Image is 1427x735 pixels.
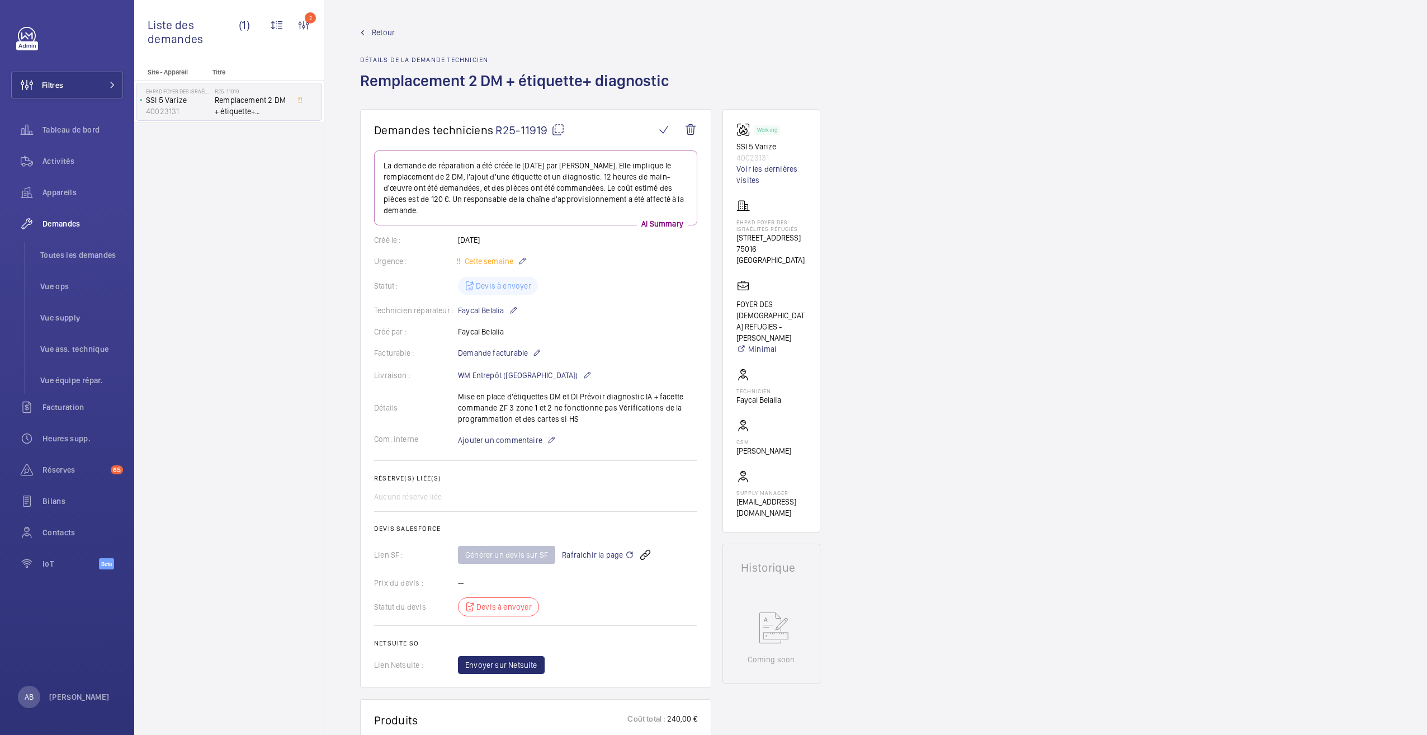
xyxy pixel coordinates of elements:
[212,68,286,76] p: Titre
[40,375,123,386] span: Vue équipe répar.
[40,343,123,355] span: Vue ass. technique
[741,562,802,573] h1: Historique
[148,18,239,46] span: Liste des demandes
[736,445,791,456] p: [PERSON_NAME]
[736,496,806,519] p: [EMAIL_ADDRESS][DOMAIN_NAME]
[360,56,675,64] h2: Détails de la demande technicien
[42,187,123,198] span: Appareils
[49,691,110,703] p: [PERSON_NAME]
[736,343,806,355] a: Minimal
[134,68,208,76] p: Site - Appareil
[42,79,63,91] span: Filtres
[374,123,493,137] span: Demandes techniciens
[736,439,791,445] p: CSM
[215,88,289,95] h2: R25-11919
[736,232,806,243] p: [STREET_ADDRESS]
[25,691,34,703] p: AB
[736,388,781,394] p: Technicien
[42,433,123,444] span: Heures supp.
[374,474,697,482] h2: Réserve(s) liée(s)
[146,106,210,117] p: 40023131
[736,163,806,186] a: Voir les dernières visites
[736,141,806,152] p: SSI 5 Varize
[666,713,697,727] p: 240,00 €
[736,243,806,266] p: 75016 [GEOGRAPHIC_DATA]
[42,402,123,413] span: Facturation
[42,124,123,135] span: Tableau de bord
[736,123,754,136] img: fire_alarm.svg
[99,558,114,569] span: Beta
[736,152,806,163] p: 40023131
[146,95,210,106] p: SSI 5 Varize
[374,713,418,727] h1: Produits
[42,527,123,538] span: Contacts
[562,548,634,562] span: Rafraichir la page
[40,249,123,261] span: Toutes les demandes
[42,218,123,229] span: Demandes
[736,219,806,232] p: EHPAD Foyer des Israélites Réfugiés
[458,304,518,317] p: Faycal Belalia
[374,525,697,533] h2: Devis Salesforce
[748,654,795,665] p: Coming soon
[458,656,545,674] button: Envoyer sur Netsuite
[736,489,806,496] p: Supply manager
[736,394,781,406] p: Faycal Belalia
[627,713,665,727] p: Coût total :
[384,160,688,216] p: La demande de réparation a été créée le [DATE] par [PERSON_NAME]. Elle implique le remplacement d...
[42,464,106,475] span: Réserves
[146,88,210,95] p: EHPAD Foyer des Israélites Réfugiés
[374,639,697,647] h2: Netsuite SO
[215,95,289,117] span: Remplacement 2 DM + étiquette+ diagnostic
[42,156,123,167] span: Activités
[111,465,123,474] span: 65
[40,281,123,292] span: Vue ops
[736,299,806,343] p: FOYER DES [DEMOGRAPHIC_DATA] REFUGIES - [PERSON_NAME]
[757,128,777,132] p: Working
[42,558,99,569] span: IoT
[40,312,123,323] span: Vue supply
[11,72,123,98] button: Filtres
[42,496,123,507] span: Bilans
[465,659,537,671] span: Envoyer sur Netsuite
[372,27,395,38] span: Retour
[360,70,675,109] h1: Remplacement 2 DM + étiquette+ diagnostic
[462,257,513,266] span: Cette semaine
[495,123,565,137] span: R25-11919
[637,218,688,229] p: AI Summary
[458,435,542,446] span: Ajouter un commentaire
[458,347,528,359] span: Demande facturable
[458,369,592,382] p: WM Entrepôt ([GEOGRAPHIC_DATA])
